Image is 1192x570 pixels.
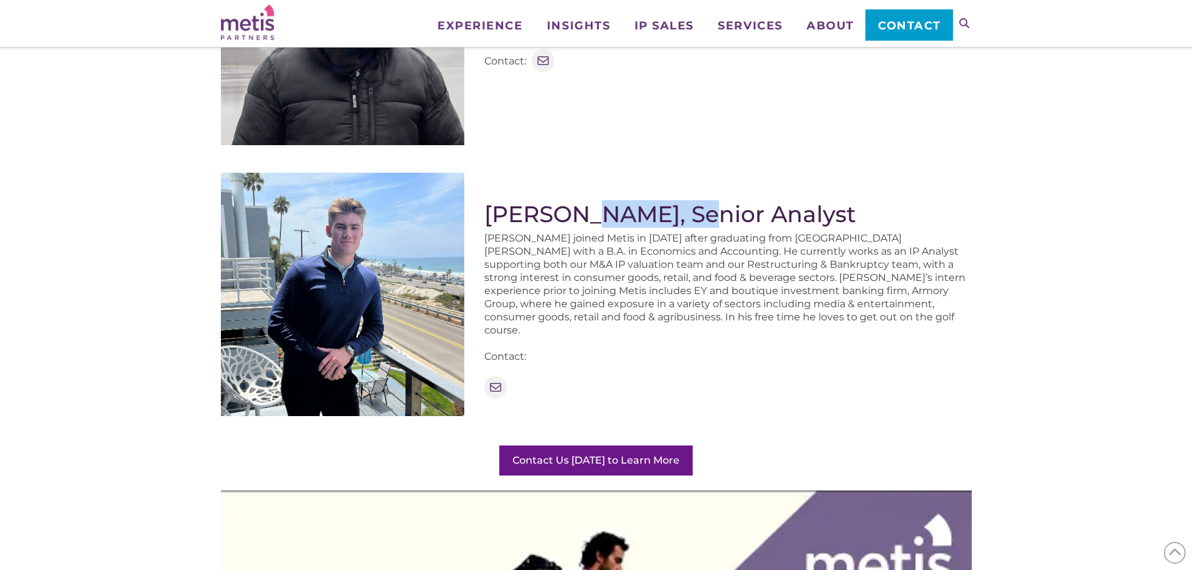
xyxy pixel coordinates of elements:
[484,232,972,337] p: [PERSON_NAME] joined Metis in [DATE] after graduating from [GEOGRAPHIC_DATA][PERSON_NAME] with a ...
[221,173,464,416] img: Matthew Robertson - IP Analyst
[718,20,782,31] span: Services
[221,4,274,40] img: Metis Partners
[878,20,941,31] span: Contact
[484,54,526,68] p: Contact:
[499,445,693,476] a: Contact Us [DATE] to Learn More
[547,20,610,31] span: Insights
[634,20,694,31] span: IP Sales
[865,9,952,41] a: Contact
[484,201,972,227] h2: [PERSON_NAME], Senior Analyst
[484,350,972,363] p: Contact:
[437,20,522,31] span: Experience
[1164,542,1186,564] span: Back to Top
[807,20,854,31] span: About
